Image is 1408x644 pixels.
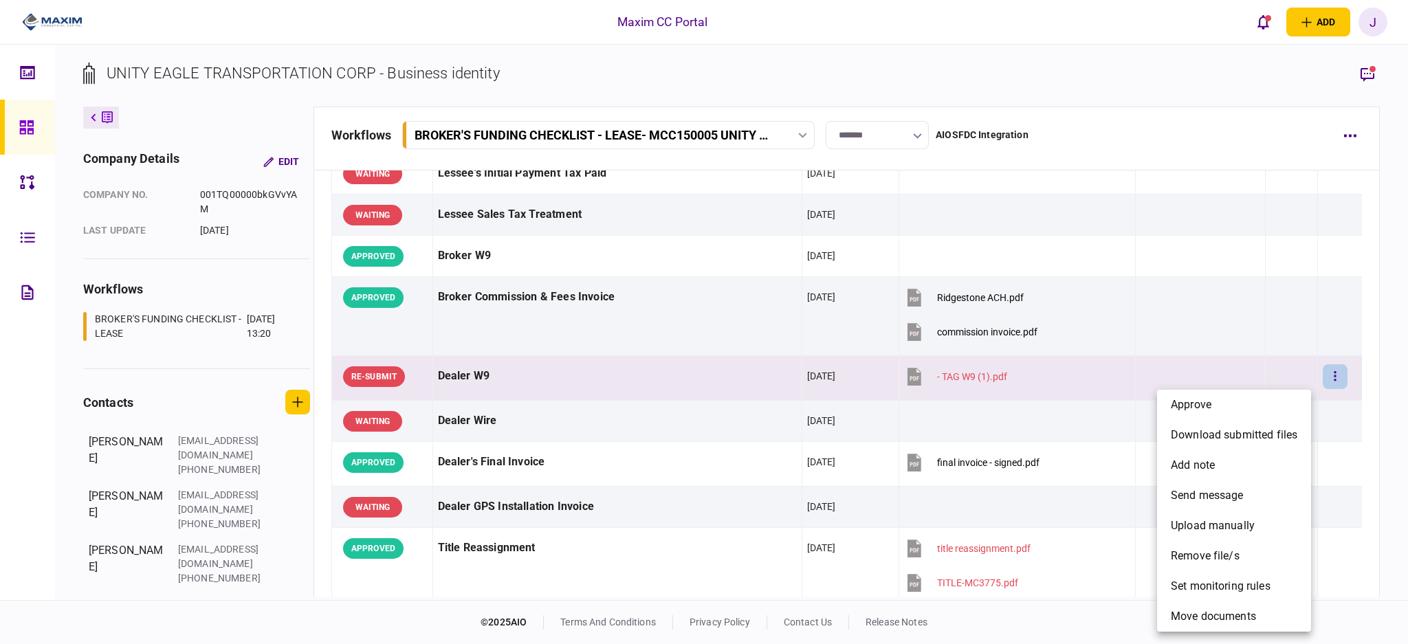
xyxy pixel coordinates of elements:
span: upload manually [1171,518,1255,534]
span: approve [1171,397,1211,413]
span: Move documents [1171,608,1256,625]
span: set monitoring rules [1171,578,1270,595]
span: send message [1171,487,1244,504]
span: remove file/s [1171,548,1240,564]
span: download submitted files [1171,427,1297,443]
span: add note [1171,457,1215,474]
